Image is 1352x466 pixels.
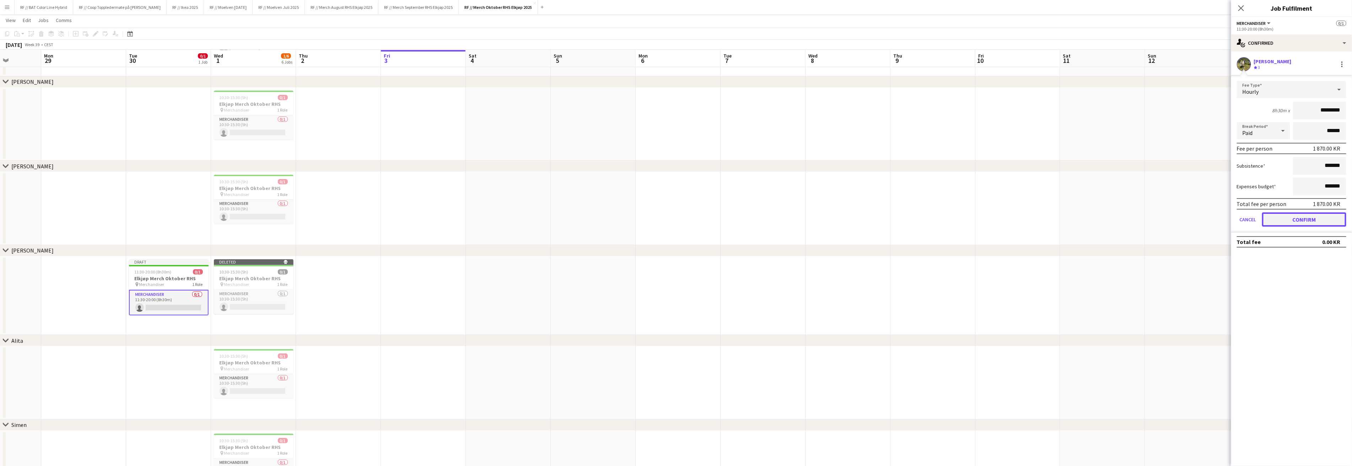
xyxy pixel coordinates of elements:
span: Paid [1243,129,1253,136]
div: Deleted [214,259,293,265]
span: Comms [56,17,72,23]
div: [PERSON_NAME] [11,78,54,85]
span: 1 Role [278,450,288,456]
h3: Elkjøp Merch Oktober RHS [214,185,293,191]
app-job-card: Deleted 10:30-15:30 (5h)0/1Elkjøp Merch Oktober RHS Merchandiser1 RoleMerchandiser0/110:30-15:30 ... [214,259,293,314]
app-job-card: 10:30-15:30 (5h)0/1Elkjøp Merch Oktober RHS Merchandiser1 RoleMerchandiser0/110:30-15:30 (5h) [214,349,293,398]
div: CEST [44,42,53,47]
span: 10:30-15:30 (5h) [220,438,248,443]
span: 10:30-15:30 (5h) [220,269,248,275]
span: 10:30-15:30 (5h) [220,353,248,359]
a: View [3,16,18,25]
span: 1 [213,56,223,65]
span: 0/1 [278,95,288,100]
span: 11:30-20:00 (8h30m) [135,269,172,275]
span: 5 [553,56,562,65]
div: 6 Jobs [281,59,292,65]
span: View [6,17,16,23]
span: 1 Role [278,192,288,197]
button: RF // Merch August RHS Elkjøp 2025 [305,0,378,14]
button: RF // Ikea 2025 [167,0,204,14]
span: 0/1 [278,179,288,184]
span: Merchandiser [224,107,249,113]
span: Hourly [1243,88,1259,95]
div: Total fee [1237,238,1261,245]
span: Fri [978,53,984,59]
span: 7 [722,56,732,65]
div: 1 870.00 KR [1313,145,1341,152]
h3: Elkjøp Merch Oktober RHS [214,101,293,107]
span: Merchandiser [1237,21,1266,26]
a: Edit [20,16,34,25]
div: 1 Job [198,59,208,65]
h3: Elkjøp Merch Oktober RHS [214,275,293,282]
span: 3 [383,56,390,65]
a: Jobs [35,16,52,25]
span: 10:30-15:30 (5h) [220,179,248,184]
app-card-role: Merchandiser0/110:30-15:30 (5h) [214,115,293,140]
span: Wed [214,53,223,59]
span: 10 [977,56,984,65]
div: 0.00 KR [1323,238,1341,245]
a: Comms [53,16,75,25]
span: 2 [298,56,308,65]
span: Merchandiser [224,282,249,287]
div: [DATE] [6,41,22,48]
span: 4 [468,56,476,65]
span: Merchandiser [224,450,249,456]
span: Thu [893,53,902,59]
app-job-card: 10:30-15:30 (5h)0/1Elkjøp Merch Oktober RHS Merchandiser1 RoleMerchandiser0/110:30-15:30 (5h) [214,91,293,140]
span: 10:30-15:30 (5h) [220,95,248,100]
span: Sun [554,53,562,59]
button: Confirm [1262,212,1346,227]
span: 0/1 [278,353,288,359]
button: Cancel [1237,212,1259,227]
app-card-role: Merchandiser0/110:30-15:30 (5h) [214,200,293,224]
span: 9 [892,56,902,65]
span: 11 [1062,56,1071,65]
button: RF // Coop Toppledermøte på [PERSON_NAME] [73,0,167,14]
div: 1 870.00 KR [1313,200,1341,207]
span: Fri [384,53,390,59]
span: 0/1 [1336,21,1346,26]
span: Merchandiser [139,282,165,287]
span: Thu [299,53,308,59]
span: 0/1 [278,438,288,443]
h3: Elkjøp Merch Oktober RHS [214,359,293,366]
h3: Elkjøp Merch Oktober RHS [129,275,209,282]
span: 1/6 [281,53,291,59]
div: Simen [11,421,27,428]
h3: Job Fulfilment [1231,4,1352,13]
span: Tue [723,53,732,59]
span: 0/1 [193,269,203,275]
span: Tue [129,53,137,59]
span: 29 [43,56,53,65]
div: [PERSON_NAME] [1254,58,1292,65]
span: 6 [637,56,648,65]
div: Alita [11,337,23,344]
span: 1 Role [278,107,288,113]
span: Sat [1063,53,1071,59]
span: Edit [23,17,31,23]
div: 11:30-20:00 (8h30m) [1237,26,1346,32]
span: 1 Role [278,282,288,287]
div: [PERSON_NAME] [11,247,54,254]
span: Mon [639,53,648,59]
app-job-card: 10:30-15:30 (5h)0/1Elkjøp Merch Oktober RHS Merchandiser1 RoleMerchandiser0/110:30-15:30 (5h) [214,175,293,224]
div: Fee per person [1237,145,1273,152]
app-card-role: Merchandiser0/110:30-15:30 (5h) [214,290,293,314]
button: RF // Merch Oktober RHS Elkjøp 2025 [459,0,538,14]
span: 3 [1258,65,1260,70]
h3: Elkjøp Merch Oktober RHS [214,444,293,450]
span: Mon [44,53,53,59]
label: Expenses budget [1237,183,1276,190]
app-card-role: Merchandiser0/110:30-15:30 (5h) [214,374,293,398]
span: 30 [128,56,137,65]
span: Merchandiser [224,366,249,372]
span: Jobs [38,17,49,23]
span: Sun [1148,53,1157,59]
button: RF // Merch September RHS Elkjøp 2025 [378,0,459,14]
